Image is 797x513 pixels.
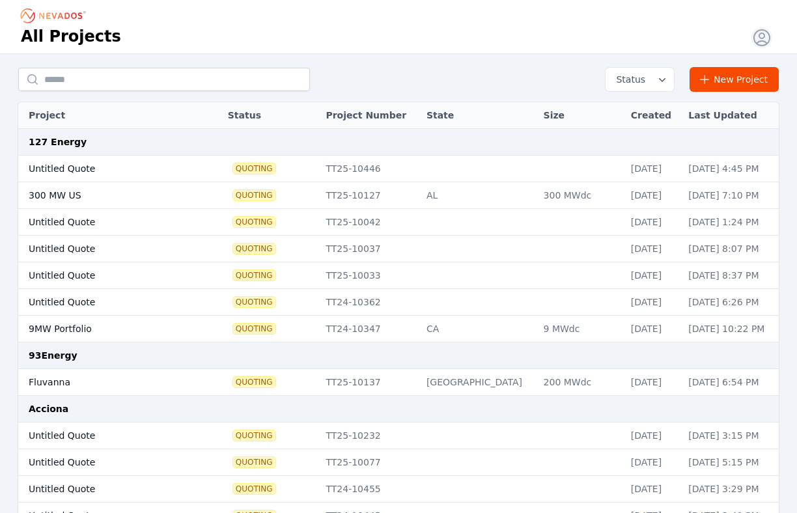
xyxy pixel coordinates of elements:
[319,316,419,342] td: TT24-10347
[319,369,419,396] td: TT25-10137
[18,156,779,182] tr: Untitled QuoteQuotingTT25-10446[DATE][DATE] 4:45 PM
[319,156,419,182] td: TT25-10446
[537,182,624,209] td: 300 MWdc
[18,289,779,316] tr: Untitled QuoteQuotingTT24-10362[DATE][DATE] 6:26 PM
[221,102,320,129] th: Status
[624,316,682,342] td: [DATE]
[18,476,779,503] tr: Untitled QuoteQuotingTT24-10455[DATE][DATE] 3:29 PM
[624,209,682,236] td: [DATE]
[18,182,779,209] tr: 300 MW USQuotingTT25-10127AL300 MWdc[DATE][DATE] 7:10 PM
[420,102,537,129] th: State
[18,369,779,396] tr: FluvannaQuotingTT25-10137[GEOGRAPHIC_DATA]200 MWdc[DATE][DATE] 6:54 PM
[319,476,419,503] td: TT24-10455
[319,423,419,449] td: TT25-10232
[18,316,193,342] td: 9MW Portfolio
[624,156,682,182] td: [DATE]
[18,449,779,476] tr: Untitled QuoteQuotingTT25-10077[DATE][DATE] 5:15 PM
[420,316,537,342] td: CA
[18,262,779,289] tr: Untitled QuoteQuotingTT25-10033[DATE][DATE] 8:37 PM
[319,209,419,236] td: TT25-10042
[233,243,275,254] span: Quoting
[18,449,193,476] td: Untitled Quote
[233,190,275,201] span: Quoting
[624,182,682,209] td: [DATE]
[624,449,682,476] td: [DATE]
[624,289,682,316] td: [DATE]
[319,449,419,476] td: TT25-10077
[18,129,779,156] td: 127 Energy
[233,270,275,281] span: Quoting
[682,449,779,476] td: [DATE] 5:15 PM
[319,289,419,316] td: TT24-10362
[21,5,90,26] nav: Breadcrumb
[682,236,779,262] td: [DATE] 8:07 PM
[319,262,419,289] td: TT25-10033
[682,369,779,396] td: [DATE] 6:54 PM
[18,209,779,236] tr: Untitled QuoteQuotingTT25-10042[DATE][DATE] 1:24 PM
[624,236,682,262] td: [DATE]
[624,369,682,396] td: [DATE]
[420,182,537,209] td: AL
[18,342,779,369] td: 93Energy
[233,430,275,441] span: Quoting
[18,209,193,236] td: Untitled Quote
[18,423,779,449] tr: Untitled QuoteQuotingTT25-10232[DATE][DATE] 3:15 PM
[233,484,275,494] span: Quoting
[682,209,779,236] td: [DATE] 1:24 PM
[233,377,275,387] span: Quoting
[18,236,779,262] tr: Untitled QuoteQuotingTT25-10037[DATE][DATE] 8:07 PM
[319,102,419,129] th: Project Number
[537,316,624,342] td: 9 MWdc
[18,156,193,182] td: Untitled Quote
[682,289,779,316] td: [DATE] 6:26 PM
[18,476,193,503] td: Untitled Quote
[624,262,682,289] td: [DATE]
[233,217,275,227] span: Quoting
[18,236,193,262] td: Untitled Quote
[682,102,779,129] th: Last Updated
[682,476,779,503] td: [DATE] 3:29 PM
[624,476,682,503] td: [DATE]
[21,26,121,47] h1: All Projects
[682,423,779,449] td: [DATE] 3:15 PM
[420,369,537,396] td: [GEOGRAPHIC_DATA]
[682,316,779,342] td: [DATE] 10:22 PM
[233,297,275,307] span: Quoting
[18,182,193,209] td: 300 MW US
[18,396,779,423] td: Acciona
[606,68,674,91] button: Status
[319,182,419,209] td: TT25-10127
[18,423,193,449] td: Untitled Quote
[18,369,193,396] td: Fluvanna
[233,163,275,174] span: Quoting
[682,262,779,289] td: [DATE] 8:37 PM
[18,316,779,342] tr: 9MW PortfolioQuotingTT24-10347CA9 MWdc[DATE][DATE] 10:22 PM
[682,156,779,182] td: [DATE] 4:45 PM
[233,324,275,334] span: Quoting
[18,289,193,316] td: Untitled Quote
[18,262,193,289] td: Untitled Quote
[611,73,645,86] span: Status
[537,369,624,396] td: 200 MWdc
[319,236,419,262] td: TT25-10037
[624,423,682,449] td: [DATE]
[690,67,779,92] a: New Project
[682,182,779,209] td: [DATE] 7:10 PM
[233,457,275,467] span: Quoting
[537,102,624,129] th: Size
[624,102,682,129] th: Created
[18,102,193,129] th: Project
